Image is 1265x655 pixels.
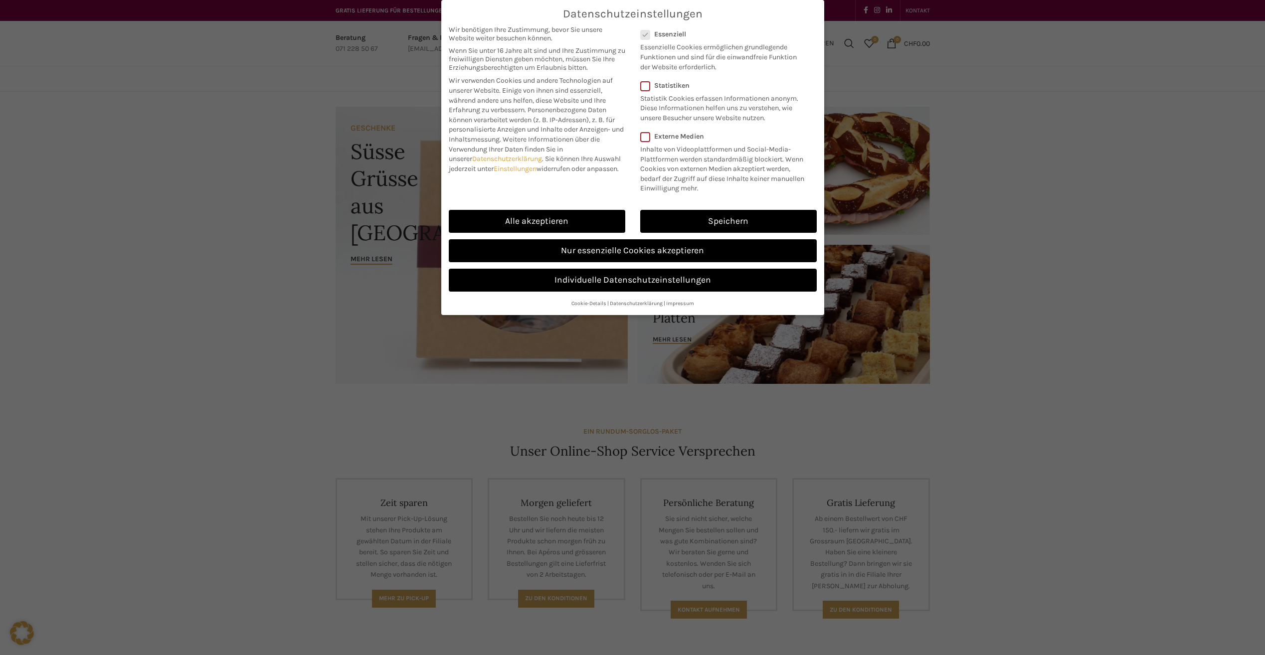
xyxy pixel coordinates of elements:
[563,7,703,20] span: Datenschutzeinstellungen
[640,30,804,38] label: Essenziell
[640,132,810,141] label: Externe Medien
[472,155,542,163] a: Datenschutzerklärung
[571,300,606,307] a: Cookie-Details
[640,90,804,123] p: Statistik Cookies erfassen Informationen anonym. Diese Informationen helfen uns zu verstehen, wie...
[640,210,817,233] a: Speichern
[449,46,625,72] span: Wenn Sie unter 16 Jahre alt sind und Ihre Zustimmung zu freiwilligen Diensten geben möchten, müss...
[666,300,694,307] a: Impressum
[449,106,624,144] span: Personenbezogene Daten können verarbeitet werden (z. B. IP-Adressen), z. B. für personalisierte A...
[640,38,804,72] p: Essenzielle Cookies ermöglichen grundlegende Funktionen und sind für die einwandfreie Funktion de...
[640,141,810,193] p: Inhalte von Videoplattformen und Social-Media-Plattformen werden standardmäßig blockiert. Wenn Co...
[640,81,804,90] label: Statistiken
[494,164,537,173] a: Einstellungen
[449,76,613,114] span: Wir verwenden Cookies und andere Technologien auf unserer Website. Einige von ihnen sind essenzie...
[449,135,600,163] span: Weitere Informationen über die Verwendung Ihrer Daten finden Sie in unserer .
[610,300,663,307] a: Datenschutzerklärung
[449,155,621,173] span: Sie können Ihre Auswahl jederzeit unter widerrufen oder anpassen.
[449,210,625,233] a: Alle akzeptieren
[449,25,625,42] span: Wir benötigen Ihre Zustimmung, bevor Sie unsere Website weiter besuchen können.
[449,269,817,292] a: Individuelle Datenschutzeinstellungen
[449,239,817,262] a: Nur essenzielle Cookies akzeptieren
